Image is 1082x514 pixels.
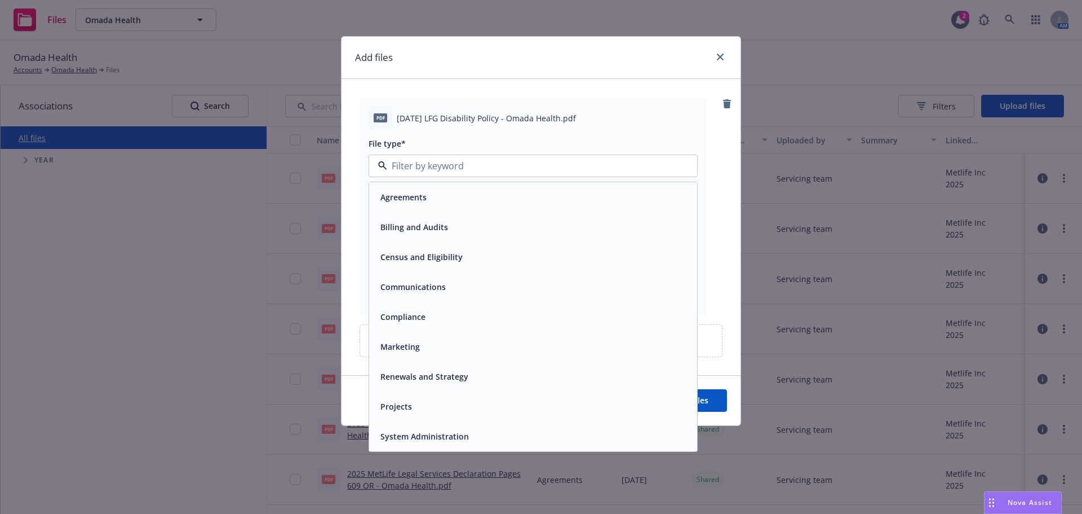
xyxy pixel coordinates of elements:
[984,491,1062,514] button: Nova Assist
[1008,498,1052,507] span: Nova Assist
[380,430,469,442] button: System Administration
[360,324,722,357] div: Upload new files
[985,492,999,513] div: Drag to move
[369,138,406,149] span: File type*
[720,97,734,111] a: remove
[380,221,448,233] button: Billing and Audits
[380,371,468,383] button: Renewals and Strategy
[380,251,463,263] button: Census and Eligibility
[380,341,420,353] button: Marketing
[380,191,427,203] button: Agreements
[397,112,576,124] span: [DATE] LFG Disability Policy - Omada Health.pdf
[355,50,393,65] h1: Add files
[380,401,412,412] button: Projects
[387,159,675,173] input: Filter by keyword
[380,311,425,323] button: Compliance
[380,281,446,293] button: Communications
[713,50,727,64] a: close
[374,113,387,122] span: pdf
